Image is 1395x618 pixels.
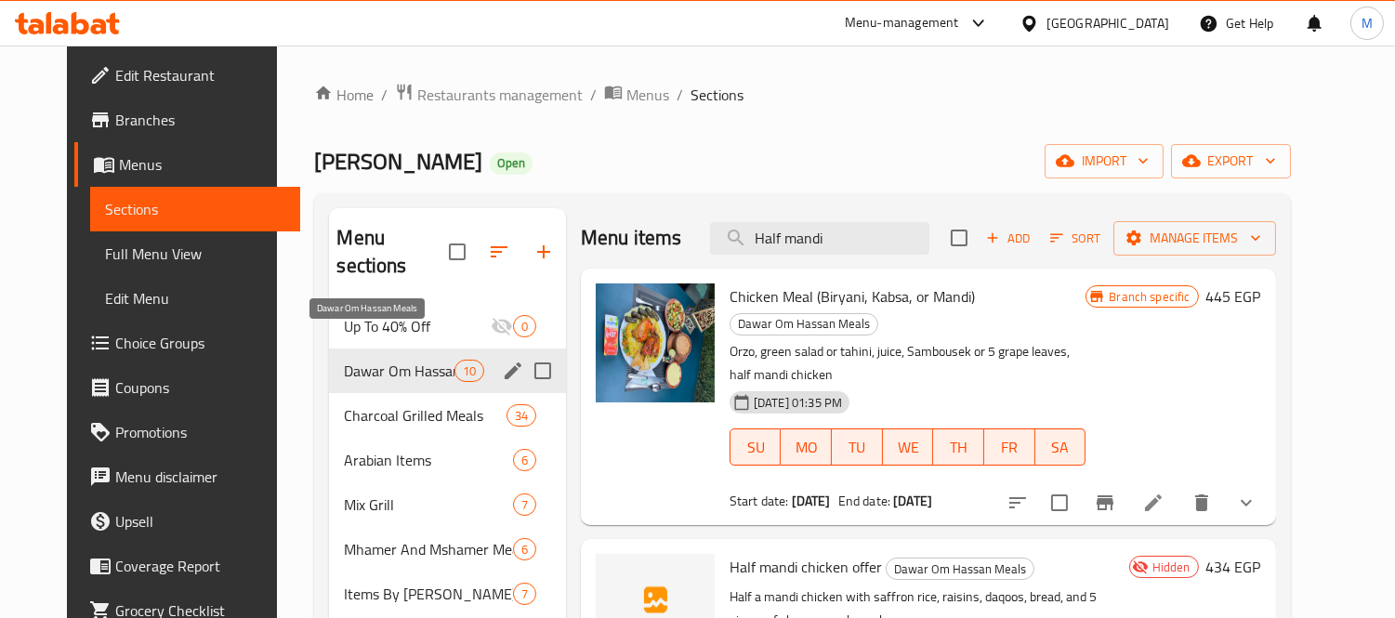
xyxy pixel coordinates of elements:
[940,218,979,257] span: Select section
[105,198,285,220] span: Sections
[329,572,566,616] div: Items By [PERSON_NAME]7
[74,544,300,588] a: Coverage Report
[513,449,536,471] div: items
[381,84,388,106] li: /
[1046,224,1106,253] button: Sort
[979,224,1038,253] span: Add item
[344,315,490,337] span: Up To 40% Off
[455,362,483,380] span: 10
[1113,221,1276,256] button: Manage items
[329,482,566,527] div: Mix Grill7
[74,454,300,499] a: Menu disclaimer
[781,428,832,466] button: MO
[1101,288,1197,306] span: Branch specific
[329,393,566,438] div: Charcoal Grilled Meals34
[1171,144,1291,178] button: export
[329,304,566,348] div: Up To 40% Off0
[417,84,583,106] span: Restaurants management
[438,232,477,271] span: Select all sections
[74,410,300,454] a: Promotions
[1179,480,1224,525] button: delete
[1059,150,1149,173] span: import
[1186,150,1276,173] span: export
[507,404,536,427] div: items
[514,541,535,559] span: 6
[590,84,597,106] li: /
[90,231,300,276] a: Full Menu View
[1043,434,1079,461] span: SA
[115,376,285,399] span: Coupons
[344,583,512,605] div: Items By Kilo
[514,585,535,603] span: 7
[74,98,300,142] a: Branches
[730,283,975,310] span: Chicken Meal (Biryani, Kabsa, or Mandi)
[1362,13,1373,33] span: M
[314,83,1290,107] nav: breadcrumb
[992,434,1028,461] span: FR
[513,583,536,605] div: items
[344,493,512,516] span: Mix Grill
[1045,144,1164,178] button: import
[832,428,883,466] button: TU
[604,83,669,107] a: Menus
[344,583,512,605] span: Items By [PERSON_NAME]
[314,140,482,182] span: [PERSON_NAME]
[730,428,782,466] button: SU
[314,84,374,106] a: Home
[792,489,831,513] b: [DATE]
[115,109,285,131] span: Branches
[115,466,285,488] span: Menu disclaimer
[344,449,512,471] span: Arabian Items
[477,230,521,274] span: Sort sections
[115,555,285,577] span: Coverage Report
[1224,480,1269,525] button: show more
[710,222,929,255] input: search
[514,452,535,469] span: 6
[514,318,535,335] span: 0
[115,64,285,86] span: Edit Restaurant
[115,510,285,533] span: Upsell
[329,527,566,572] div: Mhamer And Mshamer Meals6
[890,434,927,461] span: WE
[344,360,454,382] span: Dawar Om Hassan Meals
[1128,227,1261,250] span: Manage items
[984,428,1035,466] button: FR
[490,155,533,171] span: Open
[336,224,449,280] h2: Menu sections
[490,152,533,175] div: Open
[105,287,285,309] span: Edit Menu
[581,224,682,252] h2: Menu items
[738,434,774,461] span: SU
[626,84,669,106] span: Menus
[491,315,513,337] svg: Inactive section
[329,438,566,482] div: Arabian Items6
[90,187,300,231] a: Sections
[514,496,535,514] span: 7
[344,538,512,560] span: Mhamer And Mshamer Meals
[344,404,506,427] span: Charcoal Grilled Meals
[115,421,285,443] span: Promotions
[1206,283,1261,309] h6: 445 EGP
[677,84,683,106] li: /
[691,84,744,106] span: Sections
[845,12,959,34] div: Menu-management
[1235,492,1257,514] svg: Show Choices
[521,230,566,274] button: Add section
[1046,13,1169,33] div: [GEOGRAPHIC_DATA]
[730,553,882,581] span: Half mandi chicken offer
[513,538,536,560] div: items
[1145,559,1198,576] span: Hidden
[74,499,300,544] a: Upsell
[395,83,583,107] a: Restaurants management
[1206,554,1261,580] h6: 434 EGP
[1040,483,1079,522] span: Select to update
[979,224,1038,253] button: Add
[74,321,300,365] a: Choice Groups
[74,365,300,410] a: Coupons
[74,53,300,98] a: Edit Restaurant
[119,153,285,176] span: Menus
